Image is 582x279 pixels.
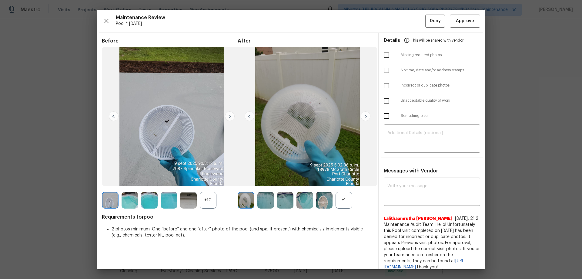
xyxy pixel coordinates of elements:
span: After [238,38,373,44]
span: Missing required photos [401,53,480,58]
span: Before [102,38,238,44]
div: Missing required photos [379,48,485,63]
span: Requirements for pool [102,214,373,220]
a: [URL][DOMAIN_NAME]. [384,259,466,269]
span: Details [384,33,400,48]
span: Incorrect or duplicate photos [401,83,480,88]
div: No time, date and/or address stamps [379,63,485,78]
img: right-chevron-button-url [361,111,370,121]
img: left-chevron-button-url [109,111,119,121]
span: Pool * [DATE] [116,21,425,27]
span: Maintenance Audit Team: Hello! Unfortunately this Pool visit completed on [DATE] has been denied ... [384,222,480,270]
span: Messages with Vendor [384,168,438,173]
div: Incorrect or duplicate photos [379,78,485,93]
span: Deny [430,17,441,25]
div: +1 [336,192,352,209]
span: Something else [401,113,480,118]
span: No time, date and/or address stamps [401,68,480,73]
div: +10 [200,192,216,209]
button: Approve [450,15,480,28]
img: left-chevron-button-url [245,111,254,121]
span: Unacceptable quality of work [401,98,480,103]
div: Something else [379,108,485,124]
li: 2 photos minimum: One “before” and one “after” photo of the pool (and spa, if present) with chemi... [112,226,373,238]
button: Deny [425,15,445,28]
span: Approve [456,17,474,25]
span: Maintenance Review [116,15,425,21]
img: right-chevron-button-url [225,111,235,121]
div: Unacceptable quality of work [379,93,485,108]
span: [DATE], 21:2 [455,216,478,221]
span: Lalithaamrutha [PERSON_NAME] [384,216,453,222]
span: This will be shared with vendor [411,33,463,48]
